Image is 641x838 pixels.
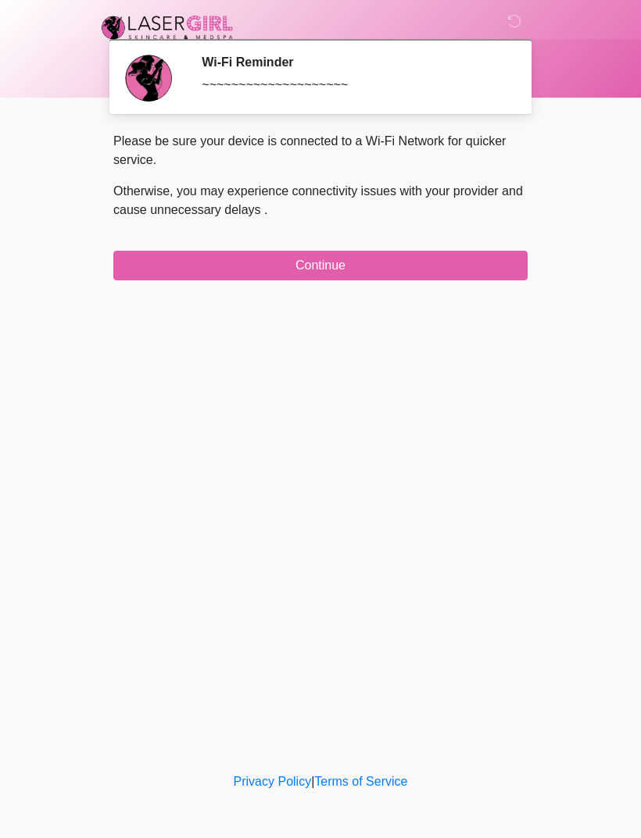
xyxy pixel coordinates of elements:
[202,76,504,94] div: ~~~~~~~~~~~~~~~~~~~~
[234,775,312,788] a: Privacy Policy
[202,55,504,70] h2: Wi-Fi Reminder
[125,55,172,102] img: Agent Avatar
[113,251,528,280] button: Continue
[113,182,528,219] p: Otherwise, you may experience connectivity issues with your provider and cause unnecessary delays .
[314,775,407,788] a: Terms of Service
[113,132,528,169] p: Please be sure your device is connected to a Wi-Fi Network for quicker service.
[98,12,237,43] img: Laser Girl Med Spa LLC Logo
[311,775,314,788] a: |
